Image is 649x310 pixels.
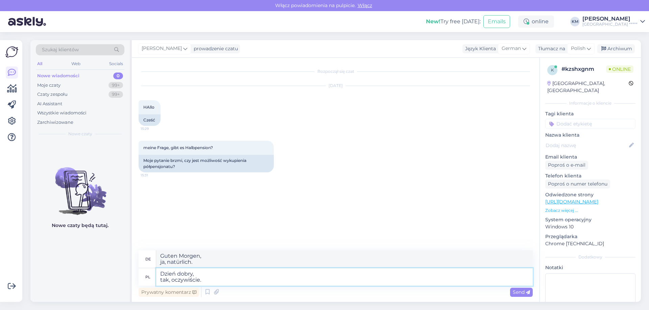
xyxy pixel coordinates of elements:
[606,65,633,73] span: Online
[139,288,199,297] div: Prywatny komentarz
[545,132,635,139] p: Nazwa klienta
[113,73,123,79] div: 0
[37,82,61,89] div: Moje czaty
[545,100,635,106] div: Informacje o kliencie
[545,240,635,247] p: Chrome [TECHNICAL_ID]
[545,179,610,189] div: Poproś o numer telefonu
[462,45,496,52] div: Język Klienta
[37,110,87,116] div: Wszystkie wiadomości
[356,2,374,8] span: Włącz
[545,223,635,230] p: Windows 10
[582,16,645,27] a: [PERSON_NAME][GEOGRAPHIC_DATA] *****
[5,46,18,58] img: Askly Logo
[156,268,533,286] textarea: Dzień dobry, tak, oczywiście.
[545,199,598,205] a: [URL][DOMAIN_NAME]
[513,289,530,295] span: Send
[546,142,628,149] input: Dodaj nazwę
[37,119,73,126] div: Zarchiwizowane
[68,131,92,137] span: Nowe czaty
[545,233,635,240] p: Przeglądarka
[597,44,635,53] div: Archiwum
[545,119,635,129] input: Dodać etykietę
[139,155,274,172] div: Moje pytanie brzmi, czy jest możliwość wykupienia półpensjonatu?
[141,173,166,178] span: 15:31
[37,73,79,79] div: Nowe wiadomości
[42,46,79,53] span: Szukaj klientów
[545,207,635,214] p: Zobacz więcej ...
[145,271,150,283] div: pl
[545,254,635,260] div: Dodatkowy
[156,250,533,268] textarea: Guten Morgen, ja, natürlich.
[191,45,238,52] div: prowadzenie czatu
[145,253,151,265] div: de
[545,191,635,198] p: Odwiedzone strony
[109,82,123,89] div: 99+
[518,16,554,28] div: online
[52,222,109,229] p: Nowe czaty będą tutaj.
[561,65,606,73] div: # kzshxgnm
[545,172,635,179] p: Telefon klienta
[139,68,533,75] div: Rozpoczął się czat
[30,155,130,216] img: No chats
[547,80,629,94] div: [GEOGRAPHIC_DATA], [GEOGRAPHIC_DATA]
[139,83,533,89] div: [DATE]
[502,45,521,52] span: German
[571,45,585,52] span: Polish
[483,15,510,28] button: Emails
[582,16,638,22] div: [PERSON_NAME]
[141,126,166,131] span: 15:29
[143,105,154,110] span: HAllo
[426,18,440,25] b: New!
[545,161,588,170] div: Poproś o e-mail
[37,91,68,98] div: Czaty zespołu
[37,101,62,107] div: AI Assistant
[139,114,161,126] div: Cześć
[535,45,565,52] div: Tłumacz na
[109,91,123,98] div: 99+
[545,153,635,161] p: Email klienta
[36,59,44,68] div: All
[142,45,182,52] span: [PERSON_NAME]
[545,110,635,117] p: Tagi klienta
[70,59,82,68] div: Web
[551,67,554,73] span: k
[545,216,635,223] p: System operacyjny
[108,59,124,68] div: Socials
[545,264,635,271] p: Notatki
[426,18,481,26] div: Try free [DATE]:
[570,17,580,26] div: KM
[143,145,213,150] span: meine Frage, gibt es Halbpension?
